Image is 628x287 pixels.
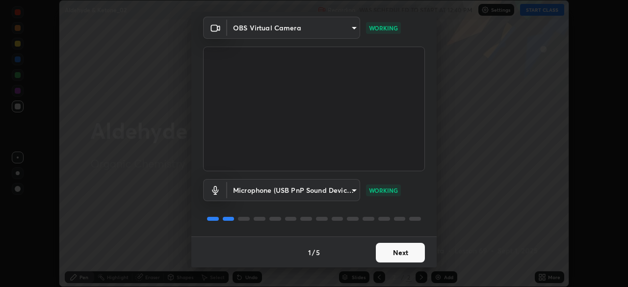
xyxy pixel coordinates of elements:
h4: / [312,247,315,258]
div: OBS Virtual Camera [227,179,360,201]
h4: 5 [316,247,320,258]
p: WORKING [369,24,398,32]
p: WORKING [369,186,398,195]
h4: 1 [308,247,311,258]
button: Next [376,243,425,262]
div: OBS Virtual Camera [227,17,360,39]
